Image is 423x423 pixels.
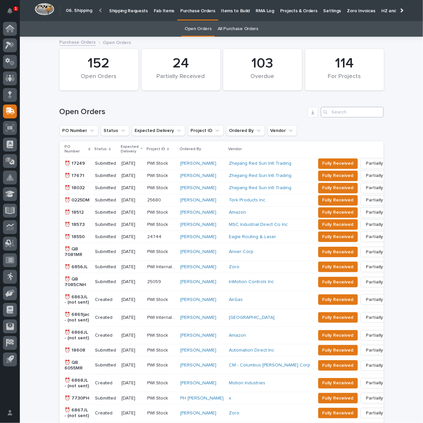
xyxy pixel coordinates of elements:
[65,348,90,353] p: ⏰ 18608
[122,197,142,203] p: [DATE]
[318,247,358,257] button: Fully Received
[360,393,410,403] button: Partially Received
[322,221,354,229] span: Fully Received
[122,396,142,401] p: [DATE]
[65,210,90,215] p: ⏰ 18512
[180,185,216,191] a: [PERSON_NAME]
[360,232,410,242] button: Partially Received
[322,159,354,167] span: Fully Received
[60,194,421,206] tr: ⏰ 0225DMSubmitted[DATE]2568025680 [PERSON_NAME] Tork Products Inc Fully ReceivedPartially Received
[322,263,354,271] span: Fully Received
[322,296,354,304] span: Fully Received
[60,261,421,273] tr: ⏰ 6856JLSubmitted[DATE]PWI Internal UsePWI Internal Use [PERSON_NAME] Zoro Fully ReceivedPartiall...
[95,222,116,228] p: Submitted
[122,348,142,353] p: [DATE]
[147,146,165,153] p: Project ID
[180,234,216,240] a: [PERSON_NAME]
[234,72,291,86] div: Overdue
[122,249,142,255] p: [DATE]
[322,331,354,339] span: Fully Received
[318,360,358,371] button: Fully Received
[268,125,297,136] button: Vendor
[360,378,410,389] button: Partially Received
[218,21,258,37] a: All Purchase Orders
[153,55,209,72] div: 24
[318,171,358,181] button: Fully Received
[147,314,176,320] p: PWI Internal Use
[122,410,142,416] p: [DATE]
[15,6,17,11] p: 1
[147,196,162,203] p: 25680
[60,125,98,136] button: PO Number
[180,210,216,215] a: [PERSON_NAME]
[60,170,421,182] tr: ⏰ 17671Submitted[DATE]PWI StockPWI Stock [PERSON_NAME] Zhejiang Red Sun Intl Trading Fully Receiv...
[229,297,243,303] a: AirGas
[180,410,216,416] a: [PERSON_NAME]
[366,361,405,369] span: Partially Received
[180,396,224,401] a: PH [PERSON_NAME]
[318,294,358,305] button: Fully Received
[95,362,116,368] p: Submitted
[65,197,90,203] p: ⏰ 0225DM
[65,173,90,179] p: ⏰ 17671
[8,8,17,19] div: Notifications1
[318,262,358,272] button: Fully Received
[60,404,421,422] tr: ⏰ 6867JL - (not sent)Created[DATE]PWI StockPWI Stock [PERSON_NAME] Zoro Fully ReceivedPartially R...
[147,409,169,416] p: PWI Stock
[60,326,421,344] tr: ⏰ 6866JL - (not sent)Created[DATE]PWI StockPWI Stock [PERSON_NAME] Amazon Fully ReceivedPartially...
[229,315,275,320] a: [GEOGRAPHIC_DATA]
[322,278,354,286] span: Fully Received
[95,249,116,255] p: Submitted
[122,234,142,240] p: [DATE]
[229,362,310,368] a: CM - Columbus [PERSON_NAME] Corp
[360,312,410,323] button: Partially Received
[318,183,358,193] button: Fully Received
[366,263,405,271] span: Partially Received
[65,185,90,191] p: ⏰ 18032
[360,158,410,169] button: Partially Received
[318,219,358,230] button: Fully Received
[234,55,291,72] div: 103
[101,125,129,136] button: Status
[229,249,253,255] a: Anver Corp
[360,195,410,206] button: Partially Received
[180,146,201,153] p: Ordered By
[65,360,90,371] p: ⏰ QB 6055MR
[366,379,405,387] span: Partially Received
[35,3,54,15] img: Workspace Logo
[180,161,216,166] a: [PERSON_NAME]
[322,394,354,402] span: Fully Received
[229,210,246,215] a: Amazon
[153,72,209,86] div: Partially Received
[360,247,410,257] button: Partially Received
[229,380,265,386] a: Motion Industries
[95,161,116,166] p: Submitted
[322,233,354,241] span: Fully Received
[147,379,169,386] p: PWI Stock
[122,333,142,338] p: [DATE]
[147,208,169,215] p: PWI Stock
[360,408,410,418] button: Partially Received
[322,379,354,387] span: Fully Received
[122,297,142,303] p: [DATE]
[229,234,276,240] a: Eagle Routing & Laser
[322,184,354,192] span: Fully Received
[95,348,116,353] p: Submitted
[229,161,291,166] a: Zhejiang Red Sun Intl Trading
[185,21,212,37] a: Open Orders
[322,172,354,180] span: Fully Received
[360,171,410,181] button: Partially Received
[180,249,216,255] a: [PERSON_NAME]
[229,348,274,353] a: Automation Direct Inc
[318,195,358,206] button: Fully Received
[147,331,169,338] p: PWI Stock
[60,38,96,46] a: Purchase Orders
[95,173,116,179] p: Submitted
[366,184,405,192] span: Partially Received
[147,296,169,303] p: PWI Stock
[318,330,358,341] button: Fully Received
[366,331,405,339] span: Partially Received
[317,55,373,72] div: 114
[71,55,127,72] div: 152
[180,333,216,338] a: [PERSON_NAME]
